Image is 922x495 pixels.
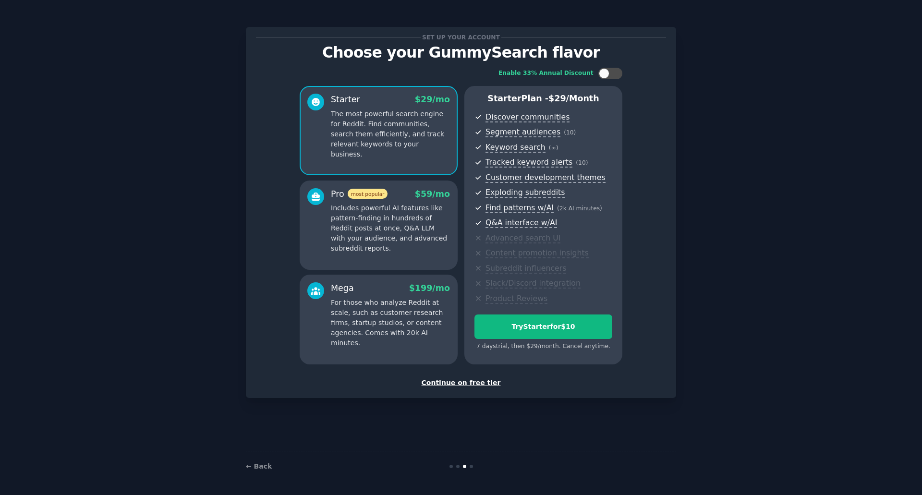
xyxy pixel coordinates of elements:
div: Mega [331,282,354,294]
span: Tracked keyword alerts [485,157,572,168]
div: 7 days trial, then $ 29 /month . Cancel anytime. [474,342,612,351]
button: TryStarterfor$10 [474,314,612,339]
span: Discover communities [485,112,570,122]
span: ( 10 ) [564,129,576,136]
p: Starter Plan - [474,93,612,105]
a: ← Back [246,462,272,470]
span: Customer development themes [485,173,606,183]
span: Exploding subreddits [485,188,565,198]
div: Try Starter for $10 [475,322,612,332]
span: $ 59 /mo [415,189,450,199]
div: Pro [331,188,388,200]
p: Includes powerful AI features like pattern-finding in hundreds of Reddit posts at once, Q&A LLM w... [331,203,450,254]
span: Advanced search UI [485,233,560,243]
span: ( 10 ) [576,159,588,166]
div: Starter [331,94,360,106]
span: Q&A interface w/AI [485,218,557,228]
span: Find patterns w/AI [485,203,554,213]
p: Choose your GummySearch flavor [256,44,666,61]
span: Set up your account [421,32,502,42]
div: Continue on free tier [256,378,666,388]
p: For those who analyze Reddit at scale, such as customer research firms, startup studios, or conte... [331,298,450,348]
p: The most powerful search engine for Reddit. Find communities, search them efficiently, and track ... [331,109,450,159]
span: ( ∞ ) [549,145,558,151]
div: Enable 33% Annual Discount [498,69,594,78]
span: ( 2k AI minutes ) [557,205,602,212]
span: Product Reviews [485,294,547,304]
span: most popular [348,189,388,199]
span: Content promotion insights [485,248,589,258]
span: $ 199 /mo [409,283,450,293]
span: Slack/Discord integration [485,278,581,289]
span: Subreddit influencers [485,264,566,274]
span: $ 29 /mo [415,95,450,104]
span: Segment audiences [485,127,560,137]
span: $ 29 /month [548,94,599,103]
span: Keyword search [485,143,546,153]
